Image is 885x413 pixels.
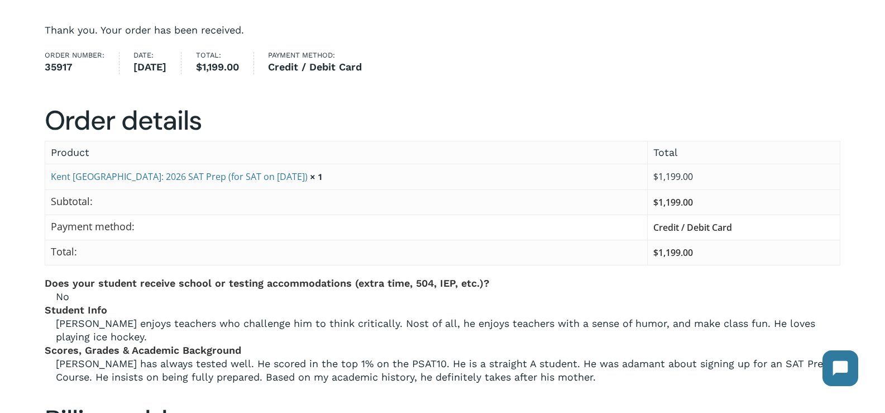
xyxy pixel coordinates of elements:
a: Kent [GEOGRAPHIC_DATA]: 2026 SAT Prep (for SAT on [DATE]) [51,170,308,183]
strong: 35917 [45,59,104,74]
dt: Does your student receive school or testing accommodations (extra time, 504, IEP, etc.)? [45,277,840,290]
span: 1,199.00 [653,246,693,259]
dd: No [45,290,840,303]
strong: Credit / Debit Card [268,59,362,74]
span: $ [653,246,658,259]
span: 1,199.00 [653,196,693,208]
span: $ [196,61,202,73]
h2: Order details [45,105,840,137]
dt: Scores, Grades & Academic Background [45,344,840,357]
bdi: 1,199.00 [653,170,693,183]
dd: [PERSON_NAME] has always tested well. He scored in the top 1% on the PSAT10. He is a straight A s... [45,357,840,384]
th: Total: [45,240,648,265]
strong: [DATE] [133,59,166,74]
bdi: 1,199.00 [196,61,239,73]
th: Subtotal: [45,189,648,215]
td: Credit / Debit Card [648,215,840,240]
dd: [PERSON_NAME] enjoys teachers who challenge him to think critically. Nost of all, he enjoys teach... [45,317,840,344]
th: Product [45,141,648,164]
span: $ [653,170,658,183]
p: Thank you. Your order has been received. [45,23,840,52]
li: Payment method: [268,52,376,74]
strong: × 1 [310,172,322,182]
li: Order number: [45,52,119,74]
iframe: Chatbot [811,339,869,397]
dt: Student Info [45,303,840,317]
li: Date: [133,52,181,74]
th: Payment method: [45,215,648,240]
span: $ [653,196,658,208]
li: Total: [196,52,254,74]
th: Total [648,141,840,164]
